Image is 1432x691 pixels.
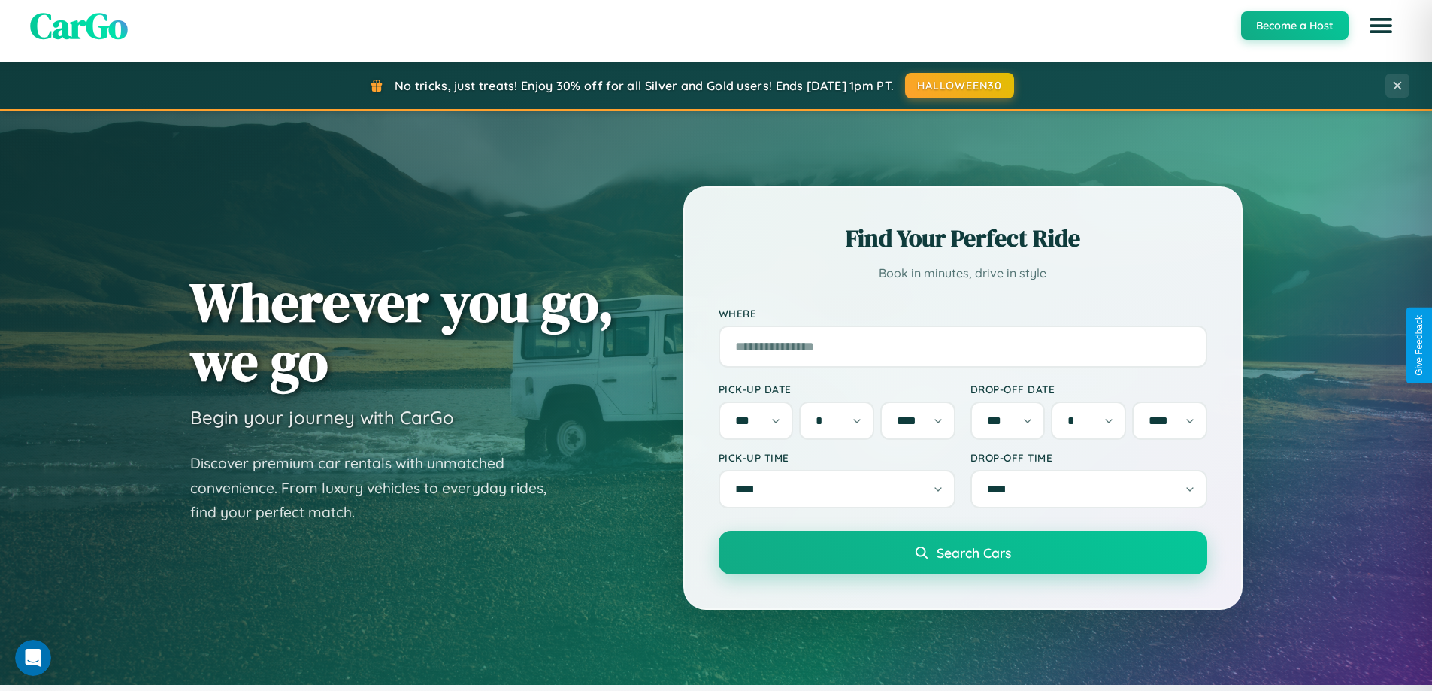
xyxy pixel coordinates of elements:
[15,640,51,676] iframe: Intercom live chat
[1360,5,1402,47] button: Open menu
[719,262,1207,284] p: Book in minutes, drive in style
[1241,11,1349,40] button: Become a Host
[719,451,955,464] label: Pick-up Time
[719,531,1207,574] button: Search Cars
[30,1,128,50] span: CarGo
[395,78,894,93] span: No tricks, just treats! Enjoy 30% off for all Silver and Gold users! Ends [DATE] 1pm PT.
[190,451,566,525] p: Discover premium car rentals with unmatched convenience. From luxury vehicles to everyday rides, ...
[190,272,614,391] h1: Wherever you go, we go
[970,451,1207,464] label: Drop-off Time
[937,544,1011,561] span: Search Cars
[970,383,1207,396] label: Drop-off Date
[190,406,454,429] h3: Begin your journey with CarGo
[1414,315,1424,376] div: Give Feedback
[719,222,1207,255] h2: Find Your Perfect Ride
[719,383,955,396] label: Pick-up Date
[905,73,1014,98] button: HALLOWEEN30
[719,307,1207,320] label: Where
